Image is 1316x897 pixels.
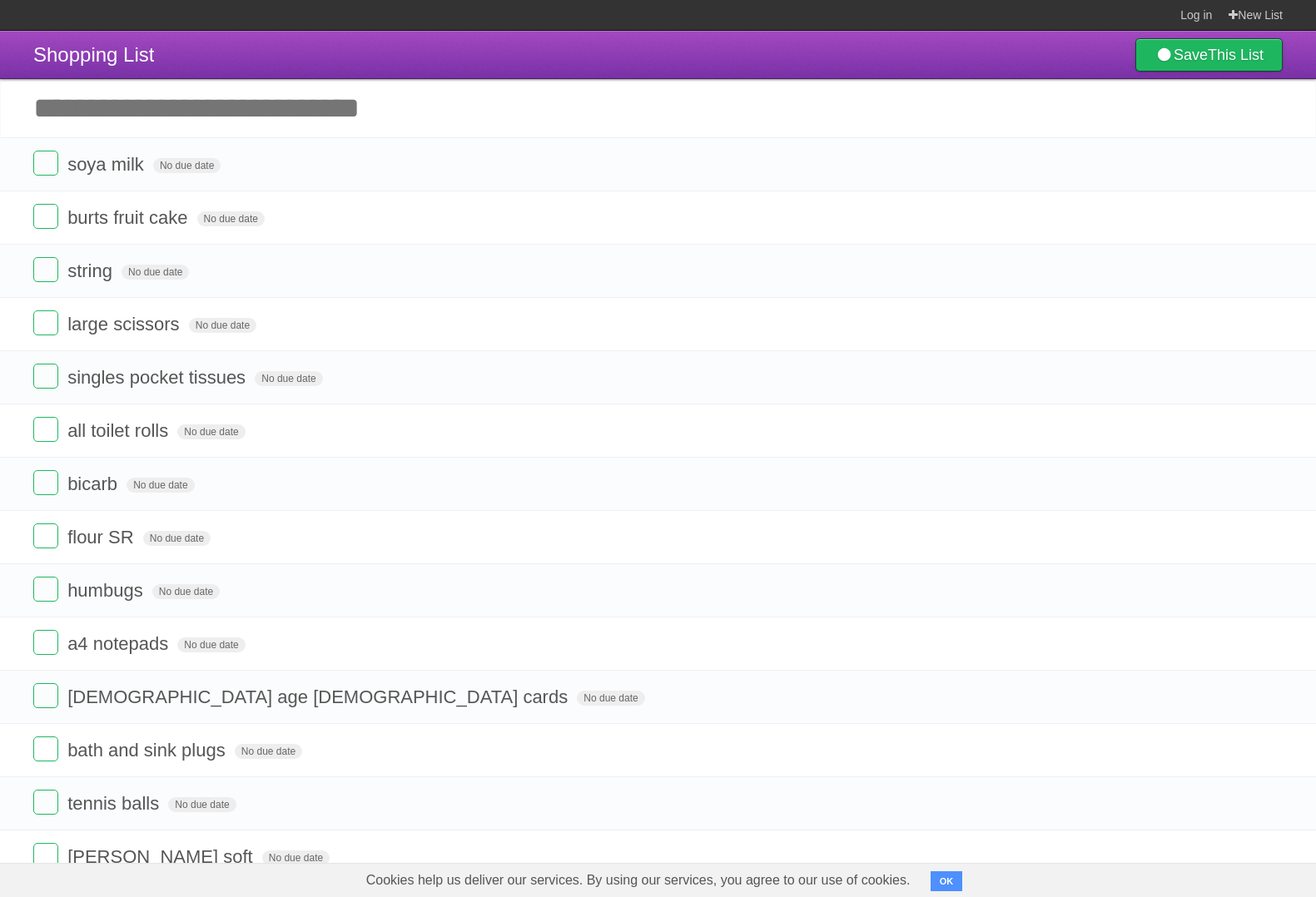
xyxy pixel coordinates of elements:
[177,637,245,652] span: No due date
[33,630,58,655] label: Done
[67,314,183,335] span: large scissors
[67,633,172,654] span: a4 notepads
[33,257,58,282] label: Done
[33,470,58,495] label: Done
[67,846,257,867] span: [PERSON_NAME] soft
[577,691,644,706] span: No due date
[33,790,58,815] label: Done
[33,151,58,176] label: Done
[67,527,137,548] span: flour SR
[33,43,154,66] span: Shopping List
[67,207,191,228] span: burts fruit cake
[33,843,58,868] label: Done
[235,744,302,759] span: No due date
[122,265,189,280] span: No due date
[67,260,117,281] span: string
[255,371,322,386] span: No due date
[67,420,172,441] span: all toilet rolls
[127,478,194,493] span: No due date
[33,310,58,335] label: Done
[33,417,58,442] label: Done
[177,424,245,439] span: No due date
[33,364,58,389] label: Done
[33,523,58,548] label: Done
[67,686,572,707] span: [DEMOGRAPHIC_DATA] age [DEMOGRAPHIC_DATA] cards
[33,683,58,708] label: Done
[1135,38,1283,72] a: SaveThis List
[33,204,58,229] label: Done
[152,584,220,599] span: No due date
[931,871,963,891] button: OK
[197,211,265,226] span: No due date
[153,158,221,173] span: No due date
[67,154,148,175] span: soya milk
[67,367,250,388] span: singles pocket tissues
[67,740,230,761] span: bath and sink plugs
[189,318,256,333] span: No due date
[67,793,163,814] span: tennis balls
[350,864,927,897] span: Cookies help us deliver our services. By using our services, you agree to our use of cookies.
[33,736,58,761] label: Done
[67,473,122,494] span: bicarb
[168,797,236,812] span: No due date
[143,531,211,546] span: No due date
[67,580,147,601] span: humbugs
[262,850,330,865] span: No due date
[1208,47,1264,63] b: This List
[33,577,58,602] label: Done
